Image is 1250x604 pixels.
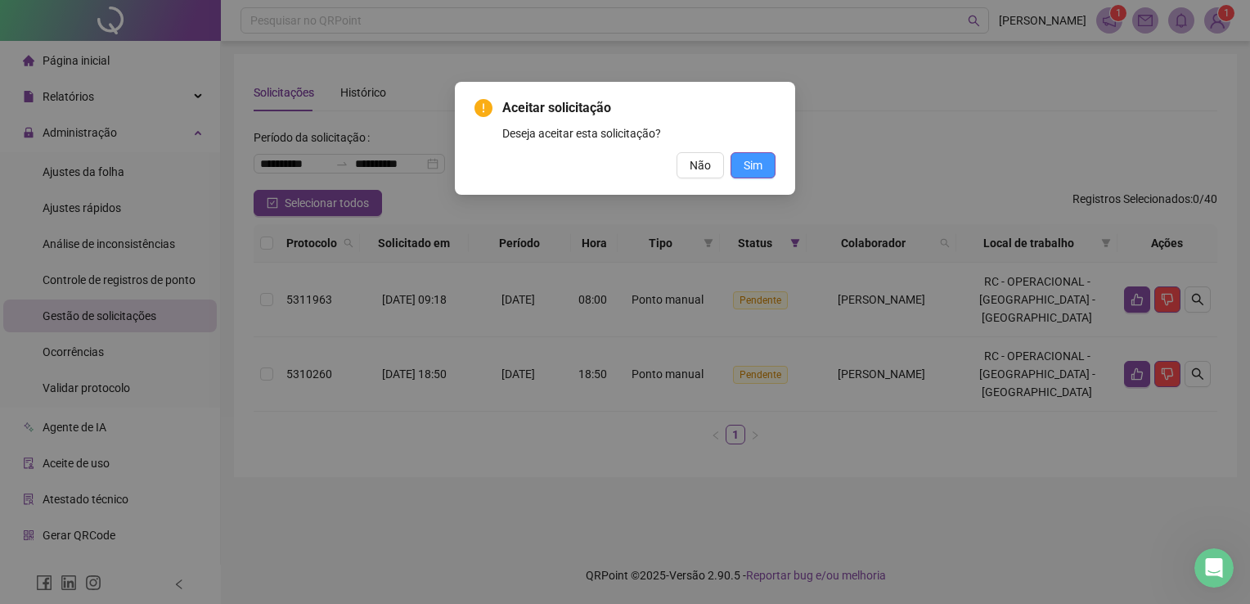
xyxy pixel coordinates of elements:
iframe: Intercom live chat [1194,548,1234,588]
span: Aceitar solicitação [502,98,776,118]
span: Sim [744,156,762,174]
span: exclamation-circle [474,99,492,117]
span: Não [690,156,711,174]
button: Não [677,152,724,178]
button: Sim [731,152,776,178]
div: Deseja aceitar esta solicitação? [502,124,776,142]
